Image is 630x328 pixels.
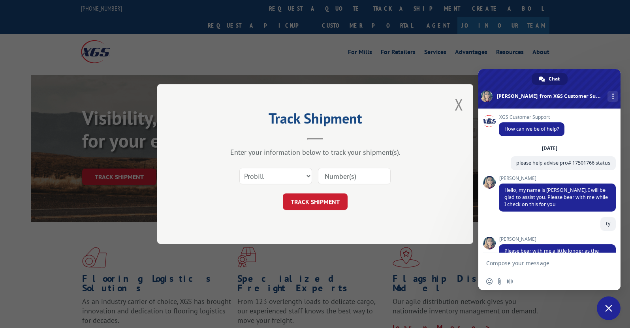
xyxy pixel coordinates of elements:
[504,187,608,208] span: Hello, my name is [PERSON_NAME]. I will be glad to assist you. Please bear with me while I check ...
[504,126,559,132] span: How can we be of help?
[504,247,599,261] span: Please bear with me a little longer as the delivering terminal looks into this
[197,148,434,157] div: Enter your information below to track your shipment(s).
[486,278,493,285] span: Insert an emoji
[542,146,557,151] div: [DATE]
[499,236,616,242] span: [PERSON_NAME]
[283,193,348,210] button: TRACK SHIPMENT
[507,278,513,285] span: Audio message
[455,94,463,115] button: Close modal
[597,296,621,320] a: Close chat
[197,113,434,128] h2: Track Shipment
[549,73,560,85] span: Chat
[486,253,597,273] textarea: Compose your message...
[318,168,391,184] input: Number(s)
[496,278,503,285] span: Send a file
[532,73,568,85] a: Chat
[606,220,610,227] span: ty
[499,176,616,181] span: [PERSON_NAME]
[499,114,564,120] span: XGS Customer Support
[516,159,610,166] span: please help advise pro# 17501766 status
